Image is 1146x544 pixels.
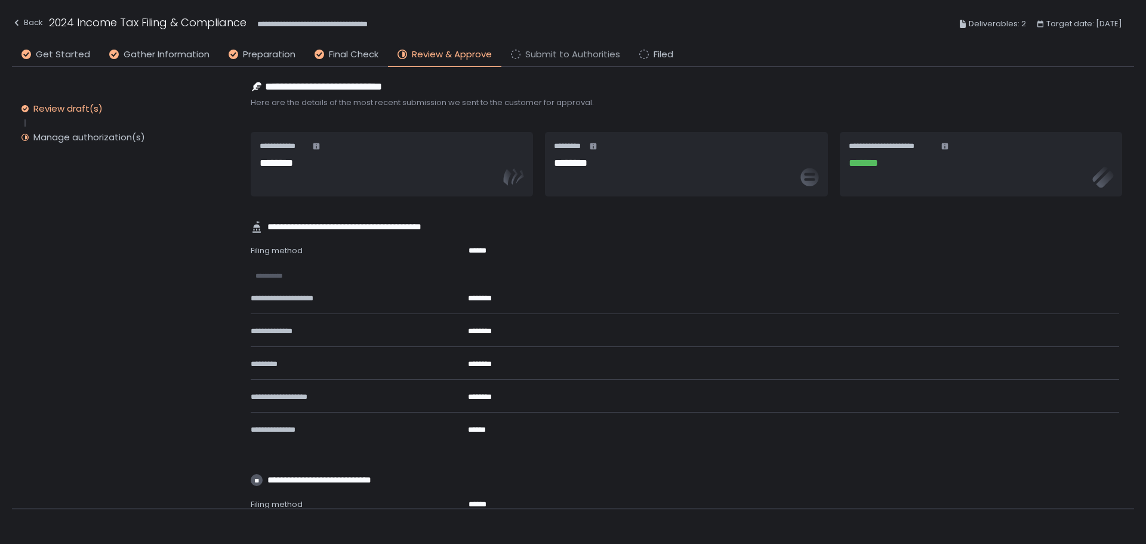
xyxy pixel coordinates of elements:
div: Manage authorization(s) [33,131,145,143]
span: Target date: [DATE] [1046,17,1122,31]
span: Deliverables: 2 [969,17,1026,31]
span: Here are the details of the most recent submission we sent to the customer for approval. [251,97,1122,108]
button: Back [12,14,43,34]
span: Submit to Authorities [525,48,620,62]
span: Preparation [243,48,295,62]
span: Final Check [329,48,378,62]
div: Review draft(s) [33,103,103,115]
span: Gather Information [124,48,210,62]
span: Review & Approve [412,48,492,62]
span: Filed [654,48,673,62]
div: Back [12,16,43,30]
span: Filing method [251,245,303,256]
h1: 2024 Income Tax Filing & Compliance [49,14,247,30]
span: Filing method [251,499,303,510]
span: Get Started [36,48,90,62]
